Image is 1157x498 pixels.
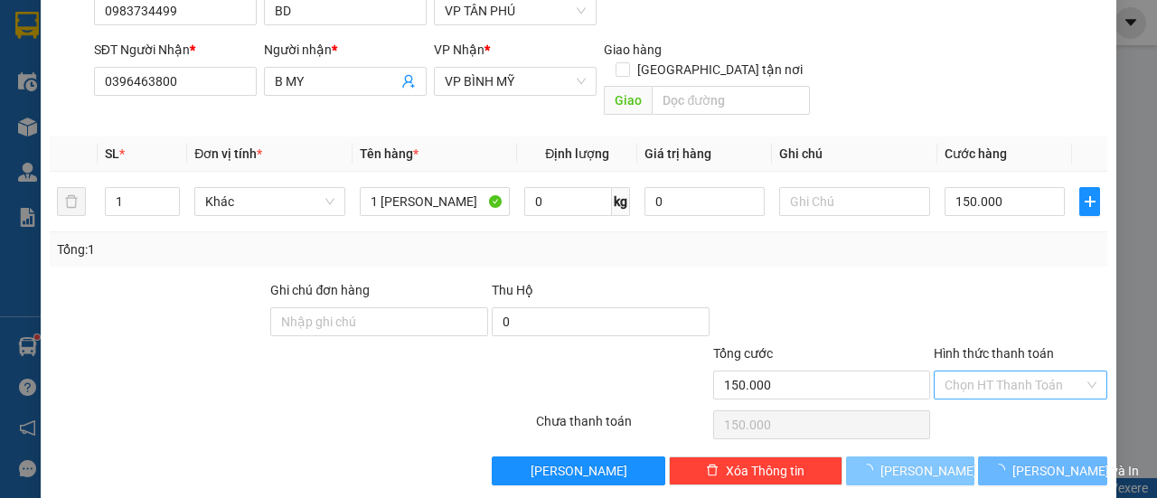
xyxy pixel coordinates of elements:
[669,456,842,485] button: deleteXóa Thông tin
[604,42,662,57] span: Giao hàng
[94,40,257,60] div: SĐT Người Nhận
[1079,187,1100,216] button: plus
[726,461,804,481] span: Xóa Thông tin
[545,146,609,161] span: Định lượng
[706,464,719,478] span: delete
[880,461,977,481] span: [PERSON_NAME]
[861,464,880,476] span: loading
[57,240,448,259] div: Tổng: 1
[644,146,711,161] span: Giá trị hàng
[434,42,484,57] span: VP Nhận
[934,346,1054,361] label: Hình thức thanh toán
[401,74,416,89] span: user-add
[846,456,975,485] button: [PERSON_NAME]
[445,68,586,95] span: VP BÌNH MỸ
[713,346,773,361] span: Tổng cước
[612,187,630,216] span: kg
[652,86,809,115] input: Dọc đường
[105,146,119,161] span: SL
[531,461,627,481] span: [PERSON_NAME]
[644,187,765,216] input: 0
[492,283,533,297] span: Thu Hộ
[772,136,937,172] th: Ghi chú
[630,60,810,80] span: [GEOGRAPHIC_DATA] tận nơi
[194,146,262,161] span: Đơn vị tính
[205,188,334,215] span: Khác
[492,456,665,485] button: [PERSON_NAME]
[604,86,652,115] span: Giao
[270,307,488,336] input: Ghi chú đơn hàng
[534,411,711,443] div: Chưa thanh toán
[992,464,1012,476] span: loading
[57,187,86,216] button: delete
[1012,461,1139,481] span: [PERSON_NAME] và In
[264,40,427,60] div: Người nhận
[945,146,1007,161] span: Cước hàng
[270,283,370,297] label: Ghi chú đơn hàng
[360,146,419,161] span: Tên hàng
[779,187,930,216] input: Ghi Chú
[978,456,1107,485] button: [PERSON_NAME] và In
[1080,194,1099,209] span: plus
[360,187,511,216] input: VD: Bàn, Ghế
